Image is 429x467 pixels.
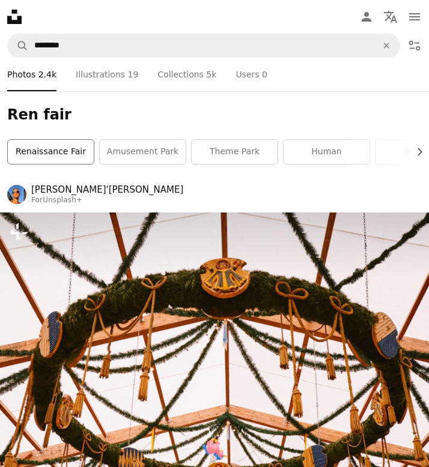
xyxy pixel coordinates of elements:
[354,5,379,29] a: Log in / Sign up
[8,34,28,57] button: Search Unsplash
[7,34,400,58] form: Find visuals sitewide
[192,140,278,164] a: theme park
[409,140,422,164] button: scroll list to the right
[7,10,22,24] a: Home — Unsplash
[7,185,26,204] img: Go to Roberta Sant'Anna's profile
[76,58,138,91] a: Illustrations 19
[31,196,183,205] div: For
[403,5,427,29] button: Menu
[379,5,403,29] button: Language
[373,34,400,57] button: Clear
[8,140,94,164] a: renaissance fair
[128,68,139,81] span: 19
[157,58,216,91] a: Collections 5k
[403,34,427,58] button: Filters
[262,68,267,81] span: 0
[236,58,267,91] a: Users 0
[43,196,82,204] a: Unsplash+
[100,140,186,164] a: amusement park
[31,184,183,196] a: [PERSON_NAME]'[PERSON_NAME]
[284,140,370,164] a: human
[206,68,216,81] span: 5k
[7,106,422,125] h1: Ren fair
